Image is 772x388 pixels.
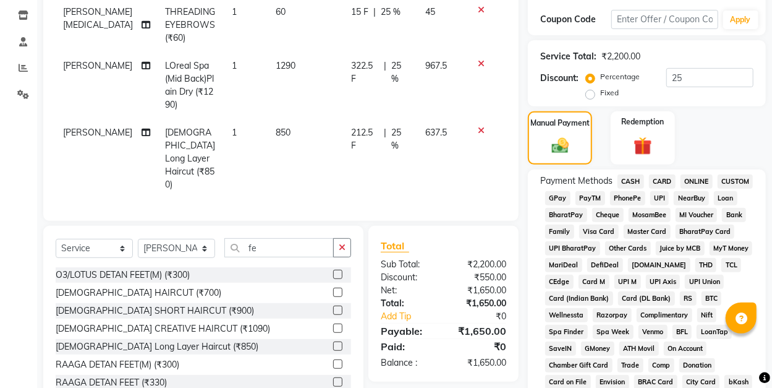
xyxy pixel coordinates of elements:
span: | [384,126,386,152]
span: Card M [579,275,609,289]
span: Cheque [592,208,624,222]
span: Master Card [624,225,671,239]
span: GPay [545,191,571,205]
span: CUSTOM [718,175,753,189]
span: PhonePe [610,191,645,205]
div: [DEMOGRAPHIC_DATA] HAIRCUT (₹700) [56,287,221,300]
span: THREADING EYEBROWS (₹60) [165,6,215,43]
div: ₹1,650.00 [444,297,516,310]
span: Nift [697,308,717,322]
span: DefiDeal [587,258,623,272]
span: Complimentary [637,308,692,322]
span: Family [545,225,574,239]
span: TCL [721,258,741,272]
span: Venmo [638,325,668,339]
span: [PERSON_NAME] [MEDICAL_DATA] [63,6,133,30]
span: ONLINE [681,175,713,189]
span: UPI BharatPay [545,241,600,256]
span: On Account [664,342,707,356]
div: [DEMOGRAPHIC_DATA] Long Layer Haircut (₹850) [56,340,258,353]
span: 25 % [381,6,401,19]
div: ₹0 [456,310,515,323]
a: Add Tip [371,310,456,323]
span: THD [695,258,717,272]
span: [DEMOGRAPHIC_DATA] Long Layer Haircut (₹850) [165,127,215,190]
label: Percentage [600,71,640,82]
span: Chamber Gift Card [545,358,613,373]
span: Comp [648,358,674,373]
span: 1 [232,60,237,71]
span: PayTM [575,191,605,205]
div: Payable: [371,324,444,338]
span: | [384,59,386,85]
div: Balance : [371,356,444,369]
div: ₹550.00 [444,271,516,284]
span: Razorpay [593,308,632,322]
span: MariDeal [545,258,582,272]
span: CASH [617,175,644,189]
div: ₹1,650.00 [444,324,516,338]
div: Service Total: [540,50,596,63]
span: CEdge [545,275,574,289]
span: 25 % [391,126,410,152]
span: 1 [232,6,237,17]
div: ₹2,200.00 [444,258,516,271]
div: ₹0 [444,339,516,354]
span: 60 [276,6,286,17]
div: [DEMOGRAPHIC_DATA] SHORT HAIRCUT (₹900) [56,304,254,317]
span: Card (DL Bank) [618,291,675,306]
span: Visa Card [579,225,619,239]
span: Spa Finder [545,325,588,339]
span: | [373,6,376,19]
div: Discount: [371,271,444,284]
div: ₹1,650.00 [444,356,516,369]
div: Sub Total: [371,258,444,271]
span: 637.5 [425,127,447,138]
span: 25 % [391,59,410,85]
div: ₹2,200.00 [601,50,640,63]
div: Paid: [371,339,444,354]
div: Net: [371,284,444,297]
span: 967.5 [425,60,447,71]
div: [DEMOGRAPHIC_DATA] CREATIVE HAIRCUT (₹1090) [56,322,270,335]
span: [DOMAIN_NAME] [628,258,690,272]
span: MyT Money [710,241,753,256]
img: _gift.svg [628,135,658,158]
span: UPI [650,191,669,205]
span: NearBuy [674,191,709,205]
span: 1290 [276,60,296,71]
span: LoanTap [697,325,732,339]
div: Total: [371,297,444,310]
span: Juice by MCB [656,241,705,256]
span: Loan [714,191,737,205]
input: Enter Offer / Coupon Code [611,10,718,29]
span: BFL [672,325,692,339]
span: UPI M [614,275,641,289]
button: Apply [723,11,758,29]
div: O3/LOTUS DETAN FEET(M) (₹300) [56,269,190,282]
label: Fixed [600,87,619,98]
span: LOreal Spa (Mid Back)Plain Dry (₹1290) [165,60,214,110]
label: Redemption [621,116,664,127]
img: _cash.svg [546,136,574,156]
span: Spa Week [593,325,634,339]
div: RAAGA DETAN FEET(M) (₹300) [56,358,179,371]
div: ₹1,650.00 [444,284,516,297]
span: Bank [722,208,746,222]
span: Card (Indian Bank) [545,291,613,306]
span: Donation [679,358,716,373]
span: UPI Axis [646,275,681,289]
label: Manual Payment [530,118,590,129]
div: Coupon Code [540,13,611,26]
span: [PERSON_NAME] [63,60,132,71]
span: MI Voucher [676,208,718,222]
span: 15 F [351,6,368,19]
span: BharatPay Card [676,225,735,239]
span: ATH Movil [619,342,659,356]
span: Payment Methods [540,175,613,188]
span: UPI Union [685,275,724,289]
span: 212.5 F [351,126,379,152]
span: SaveIN [545,342,576,356]
span: 45 [425,6,435,17]
span: Wellnessta [545,308,588,322]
